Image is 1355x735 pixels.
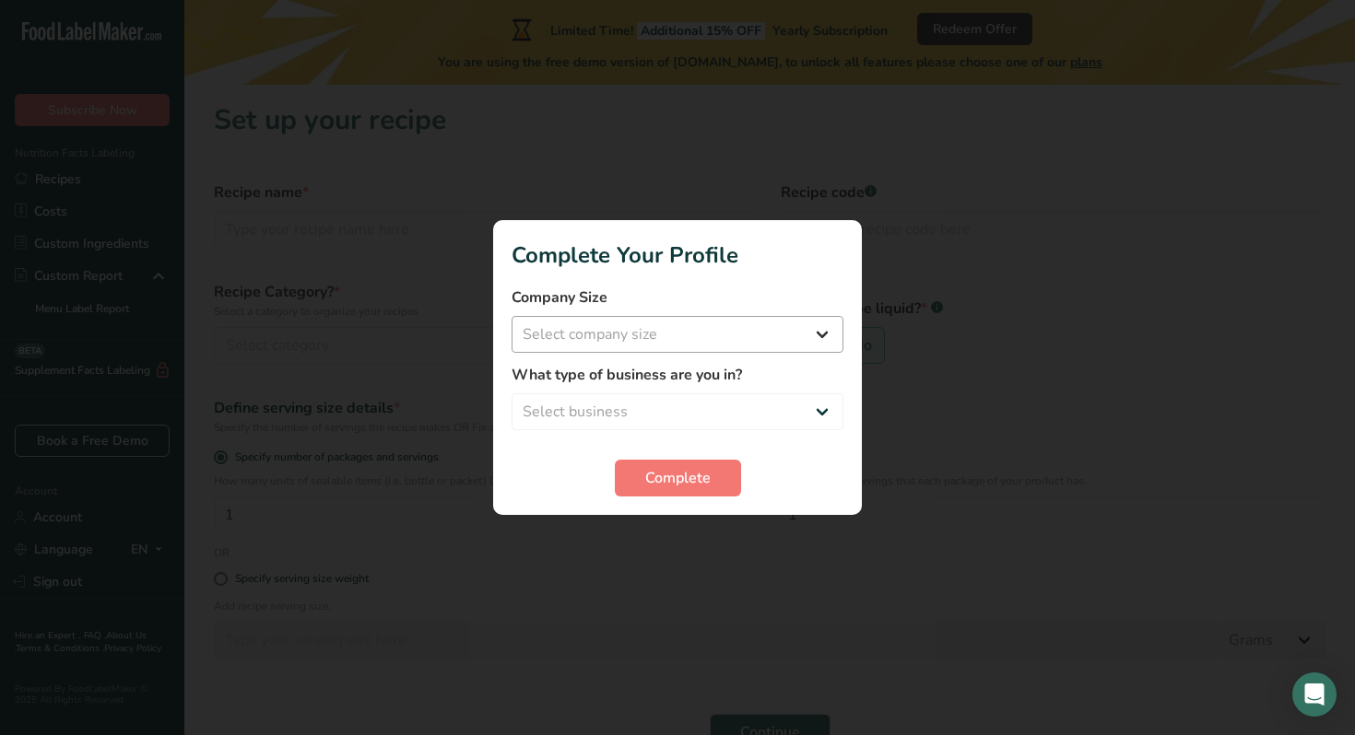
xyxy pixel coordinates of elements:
[512,239,843,272] h1: Complete Your Profile
[1292,672,1337,717] div: Open Intercom Messenger
[615,460,741,496] button: Complete
[512,364,843,386] label: What type of business are you in?
[645,467,711,489] span: Complete
[512,286,843,309] label: Company Size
